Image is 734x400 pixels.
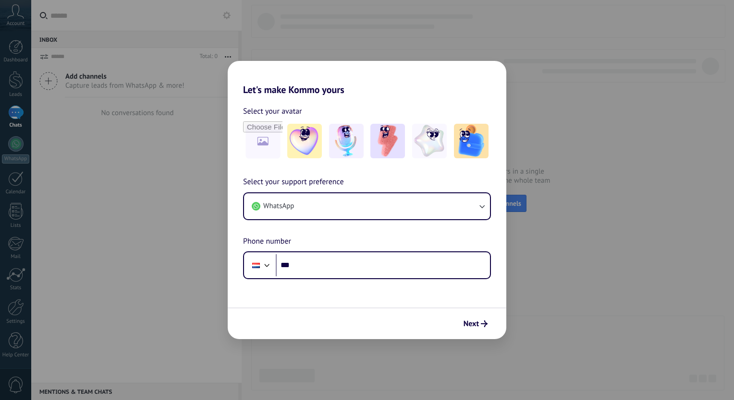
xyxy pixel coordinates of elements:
img: -2.jpeg [329,124,364,158]
button: WhatsApp [244,193,490,219]
span: Select your avatar [243,105,302,118]
img: -1.jpeg [287,124,322,158]
h2: Let's make Kommo yours [228,61,506,95]
img: -3.jpeg [370,124,405,158]
span: Phone number [243,235,291,248]
img: -4.jpeg [412,124,447,158]
span: WhatsApp [263,201,294,211]
span: Select your support preference [243,176,344,188]
img: -5.jpeg [454,124,489,158]
span: Next [464,320,479,327]
div: Netherlands: + 31 [247,255,265,275]
button: Next [459,316,492,332]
